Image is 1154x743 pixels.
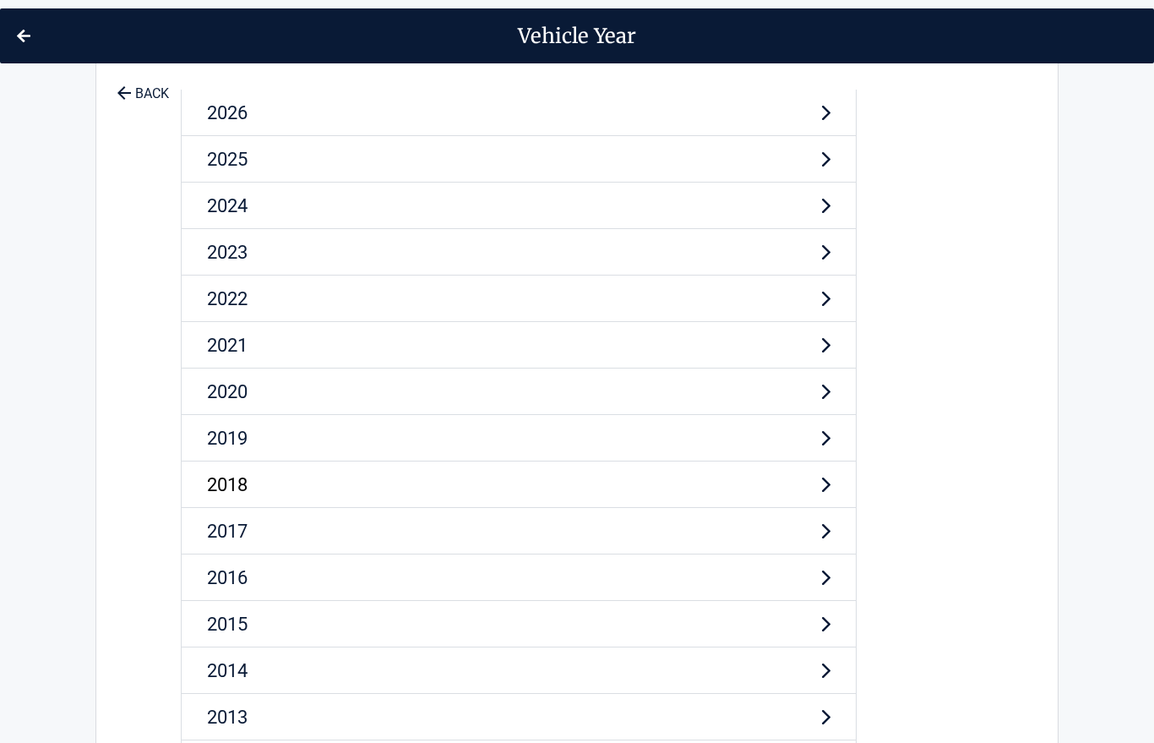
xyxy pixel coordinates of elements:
img: Back Icon [17,30,30,42]
a: 2019 [181,415,857,462]
a: 2018 [181,462,857,508]
a: 2024 [181,183,857,229]
a: BACK [113,71,172,101]
a: 2014 [181,647,857,694]
a: 2015 [181,601,857,647]
a: 2023 [181,229,857,276]
a: 2020 [181,369,857,415]
a: 2022 [181,276,857,322]
a: 2026 [181,90,857,136]
a: 2013 [181,694,857,740]
a: 2016 [181,555,857,601]
a: 2021 [181,322,857,369]
a: 2017 [181,508,857,555]
a: 2025 [181,136,857,183]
